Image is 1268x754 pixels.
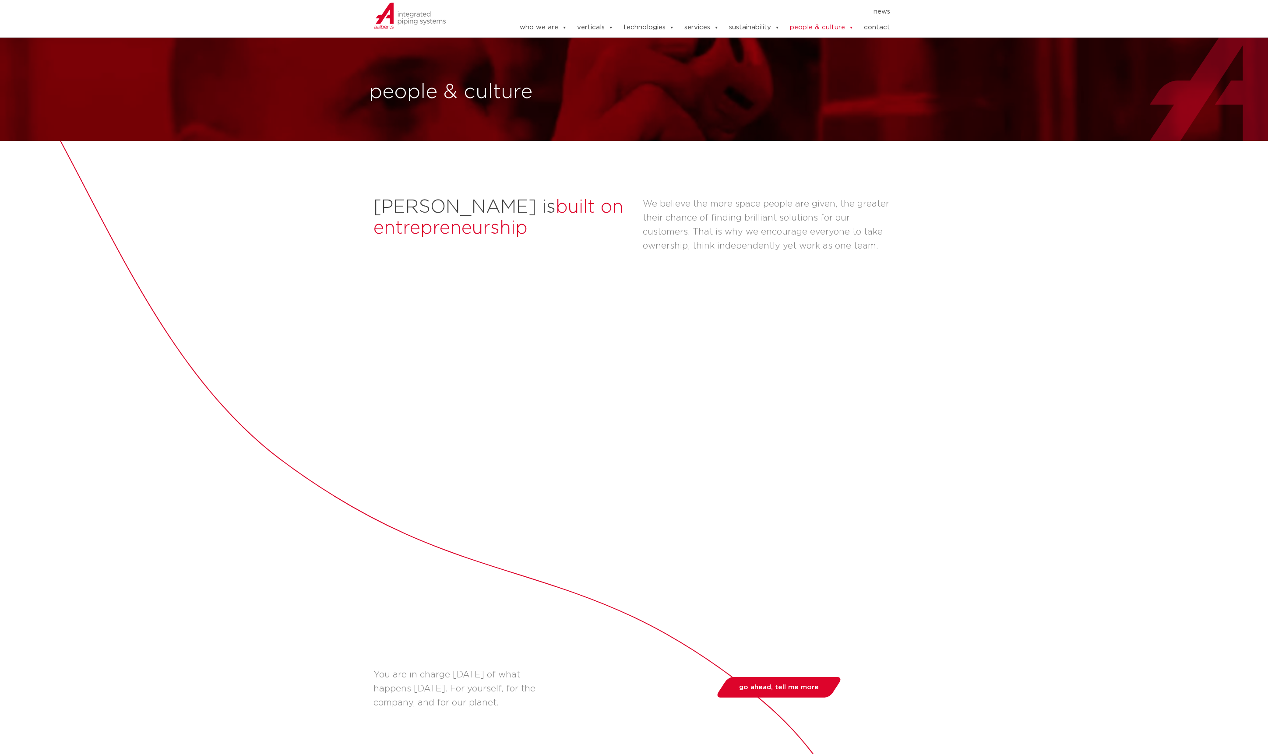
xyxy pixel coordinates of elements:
[739,684,819,691] span: go ahead, tell me more
[715,677,843,698] a: go ahead, tell me more
[684,19,719,36] a: services
[369,78,630,106] h1: people & culture
[623,19,675,36] a: technologies
[864,19,890,36] a: contact
[643,197,895,253] p: We believe the more space people are given, the greater their chance of finding brilliant solutio...
[874,5,890,19] a: news
[493,5,890,19] nav: Menu
[373,197,634,239] h2: [PERSON_NAME] is
[729,19,780,36] a: sustainability
[520,19,567,36] a: who we are
[373,198,623,237] span: built on entrepreneurship
[373,668,553,710] p: You are in charge [DATE] of what happens [DATE]. For yourself, for the company, and for our planet.
[790,19,854,36] a: people & culture
[577,19,614,36] a: verticals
